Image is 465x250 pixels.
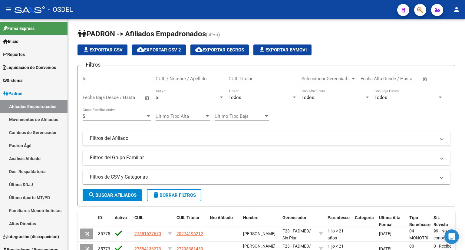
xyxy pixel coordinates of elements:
mat-expansion-panel-header: Filtros del Grupo Familiar [83,150,450,165]
mat-icon: search [88,191,95,199]
span: PADRON -> Afiliados Empadronados [77,30,206,38]
datatable-header-cell: Nro Afiliado [207,211,241,231]
span: ID [98,215,102,220]
span: Hijo < 21 años [328,229,344,240]
span: CUIL Titular [176,215,200,220]
span: Sit. Revista [434,215,448,227]
mat-panel-title: Filtros del Grupo Familiar [90,154,436,161]
span: Nombre [243,215,259,220]
input: Fecha fin [391,76,420,81]
button: Exportar CSV 2 [132,44,186,55]
button: Exportar GECROS [190,44,249,55]
span: Exportar CSV [82,47,123,53]
span: F23 - FADMED [282,229,309,233]
button: Buscar Afiliados [83,189,142,201]
span: Ultima Alta Formal [379,215,401,227]
span: Reportes [3,51,25,58]
span: Nro Afiliado [210,215,233,220]
span: F23 - FADMED [282,244,309,248]
span: - OSDEL [48,3,73,16]
span: Activo [115,215,127,220]
span: Todos [229,95,241,100]
input: Fecha inicio [361,76,385,81]
datatable-header-cell: Gerenciador [280,211,316,231]
span: Exportar GECROS [195,47,244,53]
button: Borrar Filtros [147,189,201,201]
span: Sistema [3,77,23,84]
datatable-header-cell: Parentesco [325,211,352,231]
datatable-header-cell: Tipo Beneficiario [407,211,431,231]
span: CUIL [134,215,143,220]
mat-icon: person [453,6,460,13]
span: Buscar Afiliados [88,192,137,198]
datatable-header-cell: CUIL Titular [174,211,207,231]
mat-icon: file_download [82,46,90,53]
button: Exportar CSV [77,44,127,55]
button: Open calendar [422,76,429,83]
span: (alt+a) [206,32,220,38]
input: Fecha inicio [83,95,107,100]
span: Ultimo Tipo Baja [215,113,264,119]
mat-icon: file_download [258,46,265,53]
datatable-header-cell: ID [96,211,112,231]
span: Gerenciador [282,215,306,220]
span: Exportar CSV 2 [137,47,181,53]
mat-icon: menu [5,6,12,13]
span: 20274196212 [176,231,203,236]
span: Categoria [355,215,374,220]
span: Todos [302,95,314,100]
input: Fecha fin [113,95,142,100]
span: 35775 [98,231,110,236]
div: Open Intercom Messenger [444,229,459,244]
span: Inicio [3,38,18,45]
span: [PERSON_NAME] [243,231,275,236]
mat-expansion-panel-header: Filtros del Afiliado [83,131,450,146]
datatable-header-cell: Nombre [241,211,280,231]
datatable-header-cell: Sit. Revista [431,211,455,231]
datatable-header-cell: Categoria [352,211,377,231]
span: 27551627670 [134,231,161,236]
span: Si [83,113,87,119]
mat-icon: delete [152,191,160,199]
datatable-header-cell: Activo [112,211,132,231]
span: Parentesco [328,215,350,220]
datatable-header-cell: CUIL [132,211,165,231]
mat-panel-title: Filtros del Afiliado [90,135,436,142]
span: Integración (discapacidad) [3,233,59,240]
button: Exportar Bymovi [253,44,312,55]
span: Borrar Filtros [152,192,196,198]
mat-panel-title: Filtros de CSV y Categorias [90,174,436,180]
span: Liquidación de Convenios [3,64,56,71]
mat-expansion-panel-header: Filtros de CSV y Categorias [83,170,450,184]
span: 04 - MONOTRIBUTISTAS [409,229,447,240]
span: Seleccionar Gerenciador [302,76,351,81]
span: Ultimo Tipo Alta [156,113,205,119]
span: Todos [374,95,387,100]
mat-icon: cloud_download [195,46,203,53]
h3: Filtros [83,61,104,69]
span: Exportar Bymovi [258,47,307,53]
span: Si [156,95,160,100]
button: Open calendar [144,94,151,101]
mat-icon: cloud_download [137,46,144,53]
span: Firma Express [3,25,35,32]
span: Padrón [3,90,22,97]
div: [DATE] [379,230,404,237]
datatable-header-cell: Ultima Alta Formal [377,211,407,231]
span: Tipo Beneficiario [409,215,433,227]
